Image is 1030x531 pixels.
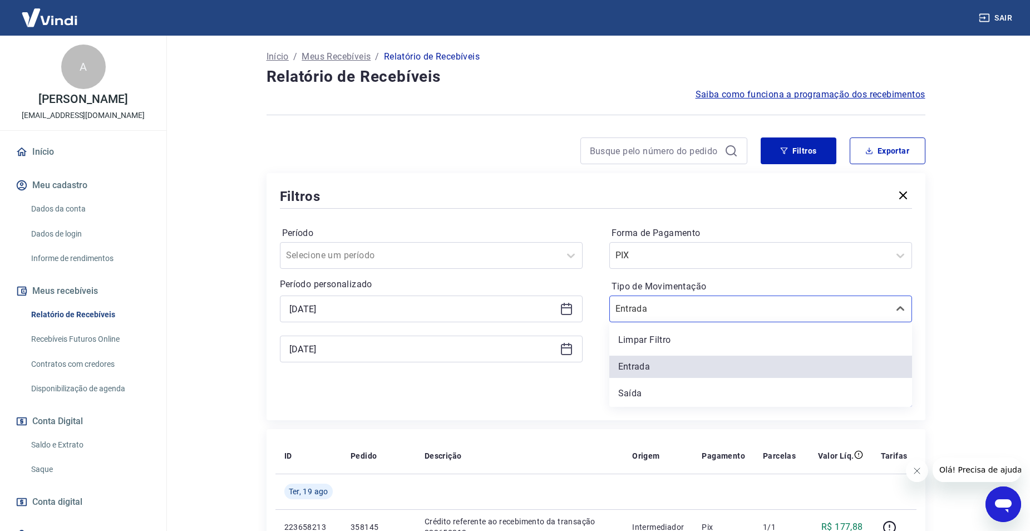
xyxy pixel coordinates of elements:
[425,450,462,461] p: Descrição
[7,8,93,17] span: Olá! Precisa de ajuda?
[38,94,127,105] p: [PERSON_NAME]
[282,227,580,240] label: Período
[850,137,925,164] button: Exportar
[27,328,153,351] a: Recebíveis Futuros Online
[13,173,153,198] button: Meu cadastro
[302,50,371,63] a: Meus Recebíveis
[590,142,720,159] input: Busque pelo número do pedido
[763,450,796,461] p: Parcelas
[289,486,328,497] span: Ter, 19 ago
[61,45,106,89] div: A
[280,188,321,205] h5: Filtros
[27,223,153,245] a: Dados de login
[32,494,82,510] span: Conta digital
[632,450,659,461] p: Origem
[289,301,555,317] input: Data inicial
[27,247,153,270] a: Informe de rendimentos
[27,353,153,376] a: Contratos com credores
[612,280,910,293] label: Tipo de Movimentação
[280,278,583,291] p: Período personalizado
[27,303,153,326] a: Relatório de Recebíveis
[289,341,555,357] input: Data final
[696,88,925,101] a: Saiba como funciona a programação dos recebimentos
[13,279,153,303] button: Meus recebíveis
[933,458,1021,482] iframe: Mensagem da empresa
[27,198,153,220] a: Dados da conta
[267,66,925,88] h4: Relatório de Recebíveis
[13,409,153,434] button: Conta Digital
[609,356,912,378] div: Entrada
[27,377,153,400] a: Disponibilização de agenda
[977,8,1017,28] button: Sair
[13,140,153,164] a: Início
[985,486,1021,522] iframe: Botão para abrir a janela de mensagens
[881,450,908,461] p: Tarifas
[284,450,292,461] p: ID
[293,50,297,63] p: /
[27,434,153,456] a: Saldo e Extrato
[761,137,836,164] button: Filtros
[906,460,928,482] iframe: Fechar mensagem
[267,50,289,63] a: Início
[351,450,377,461] p: Pedido
[13,490,153,514] a: Conta digital
[384,50,480,63] p: Relatório de Recebíveis
[612,227,910,240] label: Forma de Pagamento
[818,450,854,461] p: Valor Líq.
[13,1,86,35] img: Vindi
[609,382,912,405] div: Saída
[27,458,153,481] a: Saque
[609,329,912,351] div: Limpar Filtro
[375,50,379,63] p: /
[702,450,745,461] p: Pagamento
[22,110,145,121] p: [EMAIL_ADDRESS][DOMAIN_NAME]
